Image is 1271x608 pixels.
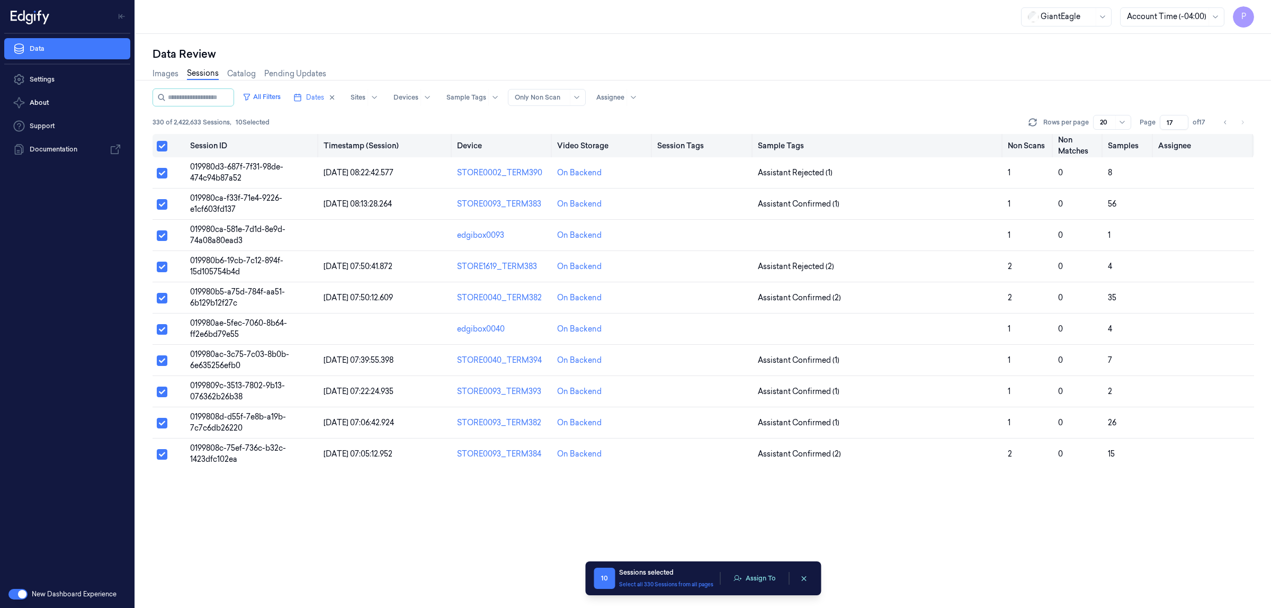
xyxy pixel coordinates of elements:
span: Assistant Confirmed (1) [758,417,839,428]
span: 1 [1008,168,1010,177]
th: Timestamp (Session) [319,134,453,157]
span: 019980ca-f33f-71e4-9226-e1cf603fd137 [190,193,282,214]
span: 1 [1008,355,1010,365]
span: 1 [1008,199,1010,209]
button: Select all 330 Sessions from all pages [619,580,713,588]
span: [DATE] 07:50:41.872 [324,262,392,271]
nav: pagination [1218,115,1250,130]
button: Select row [157,355,167,366]
div: Sessions selected [619,568,713,577]
div: On Backend [557,449,602,460]
div: On Backend [557,199,602,210]
span: 0 [1058,293,1063,302]
div: On Backend [557,324,602,335]
div: On Backend [557,386,602,397]
button: All Filters [238,88,285,105]
button: Select row [157,262,167,272]
span: 019980ca-581e-7d1d-8e9d-74a08a80ead3 [190,225,285,245]
span: 0199808d-d55f-7e8b-a19b-7c7c6db26220 [190,412,286,433]
span: 10 [594,568,615,589]
span: 0199809c-3513-7802-9b13-076362b26b38 [190,381,285,401]
button: clearSelection [795,570,812,587]
th: Video Storage [553,134,653,157]
div: STORE0093_TERM383 [457,199,549,210]
p: Rows per page [1043,118,1089,127]
span: 8 [1108,168,1112,177]
span: 2 [1008,449,1012,459]
span: 019980d3-687f-7f31-98de-474c94b87a52 [190,162,283,183]
span: [DATE] 07:05:12.952 [324,449,392,459]
a: Sessions [187,68,219,80]
a: Documentation [4,139,130,160]
span: Dates [306,93,324,102]
span: 7 [1108,355,1112,365]
a: Catalog [227,68,256,79]
span: 56 [1108,199,1116,209]
span: 2 [1008,262,1012,271]
div: On Backend [557,261,602,272]
span: 10 Selected [236,118,270,127]
div: edgibox0040 [457,324,549,335]
span: 019980ae-5fec-7060-8b64-ff2e6bd79e55 [190,318,287,339]
button: Select row [157,418,167,428]
a: Images [153,68,178,79]
span: 330 of 2,422,633 Sessions , [153,118,231,127]
span: [DATE] 08:22:42.577 [324,168,393,177]
a: Settings [4,69,130,90]
span: 1 [1008,324,1010,334]
span: 0199808c-75ef-736c-b32c-1423dfc102ea [190,443,286,464]
button: Select row [157,168,167,178]
span: 2 [1108,387,1112,396]
a: Pending Updates [264,68,326,79]
div: On Backend [557,292,602,303]
button: About [4,92,130,113]
span: Assistant Confirmed (1) [758,199,839,210]
div: STORE0093_TERM393 [457,386,549,397]
span: 0 [1058,418,1063,427]
span: [DATE] 07:22:24.935 [324,387,393,396]
span: Assistant Confirmed (1) [758,355,839,366]
span: Assistant Confirmed (2) [758,449,841,460]
span: [DATE] 07:06:42.924 [324,418,394,427]
button: Assign To [727,570,782,586]
button: Toggle Navigation [113,8,130,25]
div: STORE0093_TERM382 [457,417,549,428]
span: 4 [1108,262,1112,271]
button: Select row [157,199,167,210]
span: Assistant Confirmed (1) [758,386,839,397]
div: On Backend [557,167,602,178]
button: P [1233,6,1254,28]
span: of 17 [1193,118,1210,127]
button: Dates [289,89,340,106]
span: 26 [1108,418,1116,427]
button: Select all [157,141,167,151]
th: Device [453,134,553,157]
div: STORE0040_TERM394 [457,355,549,366]
th: Non Matches [1054,134,1104,157]
span: Assistant Rejected (2) [758,261,834,272]
div: STORE1619_TERM383 [457,261,549,272]
th: Samples [1104,134,1154,157]
span: Assistant Rejected (1) [758,167,833,178]
a: Support [4,115,130,137]
div: On Backend [557,230,602,241]
div: On Backend [557,417,602,428]
span: 0 [1058,387,1063,396]
span: 0 [1058,230,1063,240]
span: 1 [1008,387,1010,396]
div: STORE0093_TERM384 [457,449,549,460]
span: Assistant Confirmed (2) [758,292,841,303]
th: Non Scans [1004,134,1054,157]
span: 1 [1008,418,1010,427]
th: Sample Tags [754,134,1004,157]
div: Data Review [153,47,1254,61]
div: STORE0040_TERM382 [457,292,549,303]
a: Data [4,38,130,59]
span: 0 [1058,168,1063,177]
span: 1 [1008,230,1010,240]
div: On Backend [557,355,602,366]
button: Select row [157,324,167,335]
span: 1 [1108,230,1111,240]
span: Page [1140,118,1156,127]
span: 15 [1108,449,1115,459]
